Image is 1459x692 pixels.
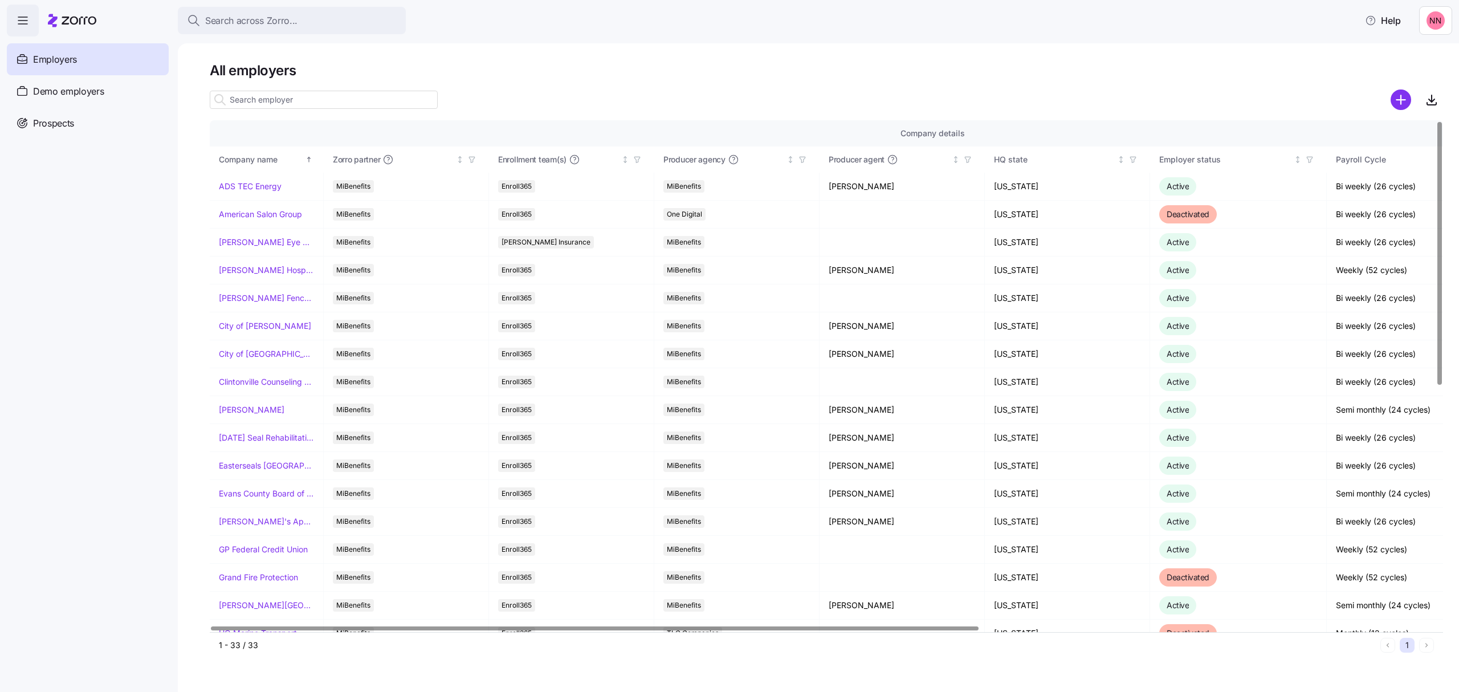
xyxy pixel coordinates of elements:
span: Active [1167,405,1189,414]
span: Demo employers [33,84,104,99]
span: MiBenefits [336,208,370,221]
span: MiBenefits [336,404,370,416]
div: Payroll Cycle [1336,153,1457,166]
a: City of [GEOGRAPHIC_DATA] [219,348,314,360]
div: Sorted ascending [305,156,313,164]
th: HQ stateNot sorted [985,146,1150,173]
span: MiBenefits [336,292,370,304]
span: MiBenefits [667,459,701,472]
td: [PERSON_NAME] [820,508,985,536]
td: [US_STATE] [985,480,1150,508]
button: Next page [1419,638,1434,653]
span: Enroll365 [502,404,532,416]
td: [US_STATE] [985,201,1150,229]
td: [US_STATE] [985,620,1150,648]
span: Zorro partner [333,154,380,165]
span: Enroll365 [502,459,532,472]
span: Enroll365 [502,208,532,221]
td: [US_STATE] [985,536,1150,564]
div: Employer status [1159,153,1291,166]
span: Enroll365 [502,487,532,500]
span: Employers [33,52,77,67]
td: [PERSON_NAME] [820,312,985,340]
td: [US_STATE] [985,396,1150,424]
td: [US_STATE] [985,452,1150,480]
td: [PERSON_NAME] [820,592,985,620]
span: Active [1167,461,1189,470]
a: Employers [7,43,169,75]
a: Demo employers [7,75,169,107]
span: Active [1167,516,1189,526]
span: Active [1167,265,1189,275]
td: [US_STATE] [985,257,1150,284]
span: MiBenefits [667,571,701,584]
span: MiBenefits [667,543,701,556]
span: Enroll365 [502,320,532,332]
span: MiBenefits [336,376,370,388]
span: Enroll365 [502,264,532,276]
span: Active [1167,489,1189,498]
span: Producer agent [829,154,885,165]
span: MiBenefits [667,487,701,500]
span: MiBenefits [336,264,370,276]
div: Not sorted [456,156,464,164]
span: Producer agency [663,154,726,165]
a: [PERSON_NAME]'s Appliance/[PERSON_NAME]'s Academy/Fluid Services [219,516,314,527]
span: Active [1167,433,1189,442]
td: [PERSON_NAME] [820,480,985,508]
span: MiBenefits [336,459,370,472]
span: MiBenefits [336,320,370,332]
img: 37cb906d10cb440dd1cb011682786431 [1427,11,1445,30]
td: [US_STATE] [985,424,1150,452]
span: Enroll365 [502,543,532,556]
td: [US_STATE] [985,368,1150,396]
span: MiBenefits [336,180,370,193]
a: Easterseals [GEOGRAPHIC_DATA] & [GEOGRAPHIC_DATA][US_STATE] [219,460,314,471]
td: [PERSON_NAME] [820,173,985,201]
th: Company nameSorted ascending [210,146,324,173]
div: Not sorted [1294,156,1302,164]
span: MiBenefits [336,599,370,612]
a: [PERSON_NAME] Fence Company [219,292,314,304]
span: MiBenefits [667,180,701,193]
td: [US_STATE] [985,592,1150,620]
td: [US_STATE] [985,229,1150,257]
input: Search employer [210,91,438,109]
span: Deactivated [1167,572,1209,582]
span: MiBenefits [336,236,370,249]
span: Enrollment team(s) [498,154,567,165]
a: [PERSON_NAME] Hospitality [219,264,314,276]
button: Help [1356,9,1410,32]
span: MiBenefits [336,487,370,500]
div: Not sorted [786,156,794,164]
a: City of [PERSON_NAME] [219,320,311,332]
td: [PERSON_NAME] [820,424,985,452]
span: Search across Zorro... [205,14,297,28]
span: One Digital [667,208,702,221]
div: 1 - 33 / 33 [219,640,1376,651]
span: Enroll365 [502,180,532,193]
button: 1 [1400,638,1415,653]
a: American Salon Group [219,209,302,220]
span: MiBenefits [667,236,701,249]
a: [PERSON_NAME] [219,404,284,416]
span: Enroll365 [502,292,532,304]
a: Prospects [7,107,169,139]
span: MiBenefits [667,348,701,360]
span: Active [1167,377,1189,386]
span: MiBenefits [336,543,370,556]
a: [PERSON_NAME] Eye Associates [219,237,314,248]
span: MiBenefits [667,515,701,528]
span: Active [1167,237,1189,247]
span: Enroll365 [502,599,532,612]
a: ADS TEC Energy [219,181,282,192]
span: MiBenefits [667,292,701,304]
h1: All employers [210,62,1443,79]
span: Help [1365,14,1401,27]
span: MiBenefits [336,348,370,360]
td: [PERSON_NAME] [820,452,985,480]
a: GP Federal Credit Union [219,544,308,555]
a: Evans County Board of Commissioners [219,488,314,499]
button: Search across Zorro... [178,7,406,34]
th: Zorro partnerNot sorted [324,146,489,173]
